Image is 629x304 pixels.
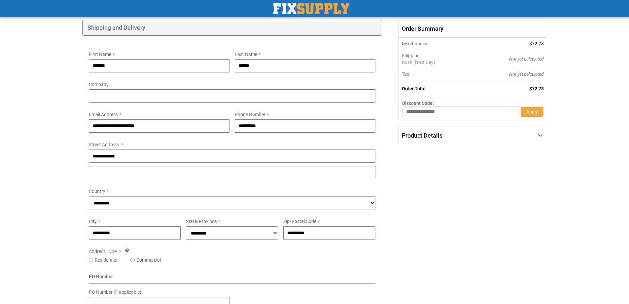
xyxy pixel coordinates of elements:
[509,71,544,77] span: Not yet calculated
[402,59,468,65] span: Rush (Next Day)
[89,112,118,117] span: Email Address
[402,101,434,106] span: Discount Code:
[521,107,543,117] button: Apply
[235,52,257,57] span: Last Name
[136,257,161,263] label: Commercial
[402,53,420,58] span: Shipping
[186,219,217,224] span: State/Province
[526,109,538,114] span: Apply
[273,3,349,14] img: Fix Industrial Supply
[95,257,117,263] label: Residential
[399,20,547,38] span: Order Summary
[89,189,105,194] span: Country
[509,56,544,62] span: Not yet calculated
[89,52,111,57] span: First Name
[402,86,426,91] strong: Order Total
[89,289,141,295] span: PO Number (if applicable)
[273,3,349,14] a: store logo
[89,249,117,254] span: Address Type
[529,41,544,46] span: $72.78
[82,20,382,36] div: Shipping and Delivery
[402,132,442,139] span: Product Details
[399,38,472,50] th: Merchandise
[283,219,316,224] span: Zip/Postal Code
[529,86,544,91] span: $72.78
[89,273,376,283] div: PO Number
[399,68,472,80] th: Tax
[235,112,265,117] span: Phone Number
[89,142,119,147] span: Street Address
[89,219,97,224] span: City
[89,82,109,87] span: Company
